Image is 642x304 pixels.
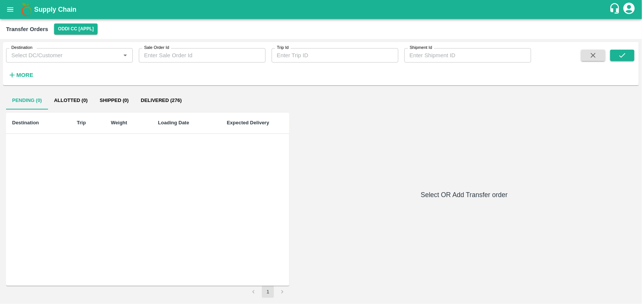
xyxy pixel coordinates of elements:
[48,91,94,110] button: Allotted (0)
[144,45,169,51] label: Sale Order Id
[19,2,34,17] img: logo
[262,286,274,298] button: page 1
[94,91,135,110] button: Shipped (0)
[622,2,636,17] div: account of current user
[77,120,86,125] b: Trip
[16,72,33,78] strong: More
[12,120,39,125] b: Destination
[272,48,398,63] input: Enter Trip ID
[410,45,432,51] label: Shipment Id
[158,120,189,125] b: Loading Date
[6,91,48,110] button: Pending (0)
[54,24,98,34] button: Select DC
[139,48,266,63] input: Enter Sale Order Id
[246,286,289,298] nav: pagination navigation
[292,190,636,200] h6: Select OR Add Transfer order
[8,50,118,60] input: Select DC/Customer
[227,120,269,125] b: Expected Delivery
[135,91,188,110] button: Delivered (276)
[277,45,289,51] label: Trip Id
[11,45,33,51] label: Destination
[404,48,531,63] input: Enter Shipment ID
[609,3,622,16] div: customer-support
[6,69,35,81] button: More
[2,1,19,18] button: open drawer
[120,50,130,60] button: Open
[6,24,48,34] div: Transfer Orders
[34,4,609,15] a: Supply Chain
[34,6,76,13] b: Supply Chain
[111,120,127,125] b: Weight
